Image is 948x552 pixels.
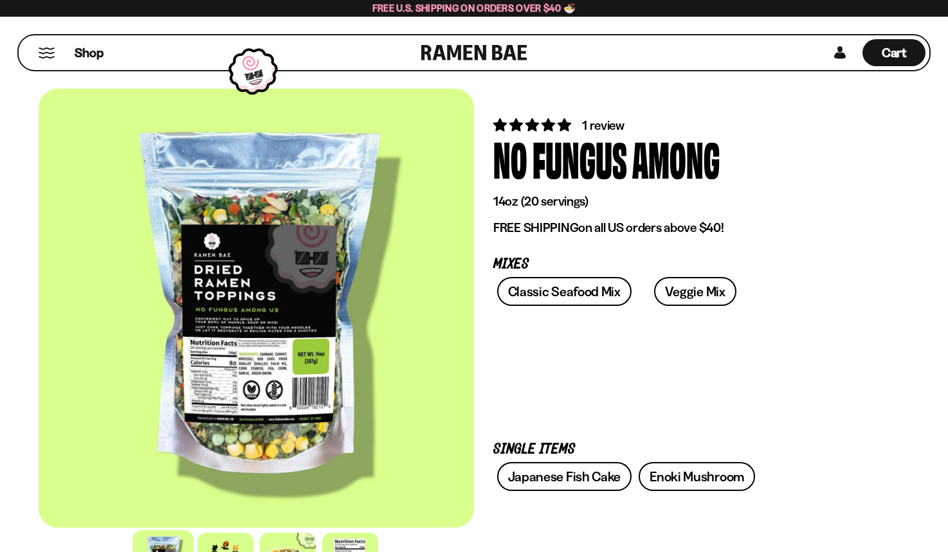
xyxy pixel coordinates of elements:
a: Shop [75,39,104,66]
span: 5.00 stars [493,117,574,133]
a: Classic Seafood Mix [497,277,632,306]
a: Enoki Mushroom [639,462,755,491]
span: Cart [882,45,907,60]
span: Shop [75,44,104,62]
a: Japanese Fish Cake [497,462,632,491]
span: 1 review [582,118,624,133]
div: Fungus [533,134,627,183]
div: Cart [862,35,925,70]
span: Free U.S. Shipping on Orders over $40 🍜 [372,2,576,14]
a: Veggie Mix [654,277,736,306]
p: 14oz (20 servings) [493,193,890,209]
button: Mobile Menu Trigger [38,48,55,58]
div: No [493,134,527,183]
strong: FREE SHIPPING [493,220,578,235]
p: Single Items [493,443,890,456]
div: Among [632,134,720,183]
p: on all US orders above $40! [493,220,890,236]
p: Mixes [493,258,890,271]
